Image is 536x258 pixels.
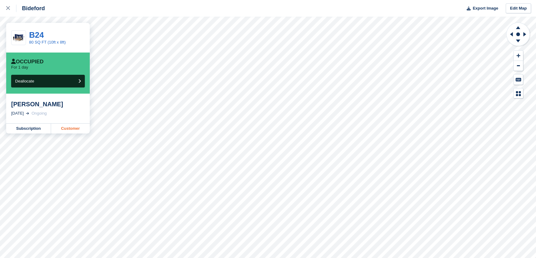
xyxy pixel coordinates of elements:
div: [DATE] [11,110,24,116]
div: Bideford [16,5,45,12]
img: arrow-right-light-icn-cde0832a797a2874e46488d9cf13f60e5c3a73dbe684e267c42b8395dfbc2abf.svg [26,112,29,115]
button: Keyboard Shortcuts [514,74,523,85]
div: [PERSON_NAME] [11,100,85,108]
button: Map Legend [514,88,523,99]
button: Deallocate [11,75,85,87]
a: Customer [51,124,90,133]
a: Subscription [6,124,51,133]
img: 10-ft-container%20(1).jpg [11,32,26,43]
button: Export Image [463,3,498,14]
button: Zoom In [514,51,523,61]
a: Edit Map [506,3,531,14]
button: Zoom Out [514,61,523,71]
div: Ongoing [32,110,47,116]
p: For 1 day [11,65,28,70]
a: 80 SQ FT (10ft x 8ft) [29,40,66,44]
span: Deallocate [15,79,34,83]
a: B24 [29,30,44,40]
div: Occupied [11,59,44,65]
span: Export Image [473,5,498,11]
